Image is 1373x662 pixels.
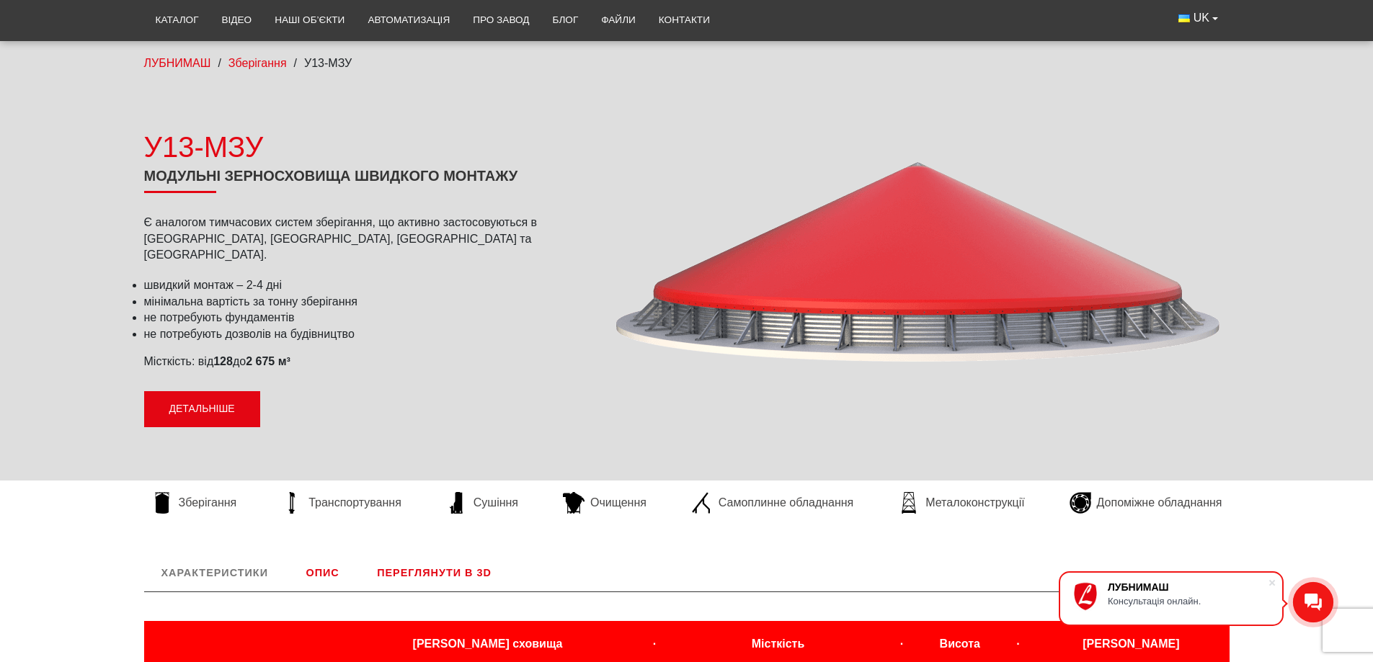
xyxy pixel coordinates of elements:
[294,57,297,69] span: /
[263,4,356,36] a: Наші об’єкти
[274,492,409,514] a: Транспортування
[144,215,584,263] p: Є аналогом тимчасових систем зберігання, що активно застосовуються в [GEOGRAPHIC_DATA], [GEOGRAPH...
[308,495,401,511] span: Транспортування
[474,495,518,511] span: Сушіння
[590,495,646,511] span: Очищення
[356,4,461,36] a: Автоматизація
[360,554,509,591] a: Переглянути в 3D
[925,495,1024,511] span: Металоконструкції
[541,4,590,36] a: Блог
[556,492,654,514] a: Очищення
[1178,14,1190,22] img: Українська
[1016,638,1019,650] strong: ·
[684,492,861,514] a: Самоплинне обладнання
[647,4,721,36] a: Контакти
[144,391,260,427] a: Детальніше
[590,4,647,36] a: Файли
[653,638,656,650] strong: ·
[719,495,853,511] span: Самоплинне обладнання
[228,57,287,69] a: Зберігання
[144,310,584,326] li: не потребують фундаментів
[144,277,584,293] li: швидкий монтаж – 2-4 дні
[288,554,356,591] a: Опис
[900,638,903,650] strong: ·
[179,495,237,511] span: Зберігання
[1167,4,1229,32] button: UK
[144,167,584,193] h1: Модульні зерносховища швидкого монтажу
[246,355,290,367] strong: 2 675 м³
[144,326,584,342] li: не потребують дозволів на будівництво
[144,127,584,167] div: У13-МЗУ
[144,554,285,591] a: Характеристики
[218,57,221,69] span: /
[144,57,211,69] a: ЛУБНИМАШ
[304,57,352,69] span: У13-МЗУ
[144,354,584,370] p: Місткість: від до
[461,4,541,36] a: Про завод
[144,492,244,514] a: Зберігання
[1108,581,1268,593] div: ЛУБНИМАШ
[144,4,210,36] a: Каталог
[144,294,584,310] li: мінімальна вартість за тонну зберігання
[210,4,264,36] a: Відео
[1062,492,1230,514] a: Допоміжне обладнання
[1108,596,1268,607] div: Консультація онлайн.
[1097,495,1222,511] span: Допоміжне обладнання
[891,492,1031,514] a: Металоконструкції
[213,355,233,367] strong: 128
[1194,10,1209,26] span: UK
[439,492,525,514] a: Сушіння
